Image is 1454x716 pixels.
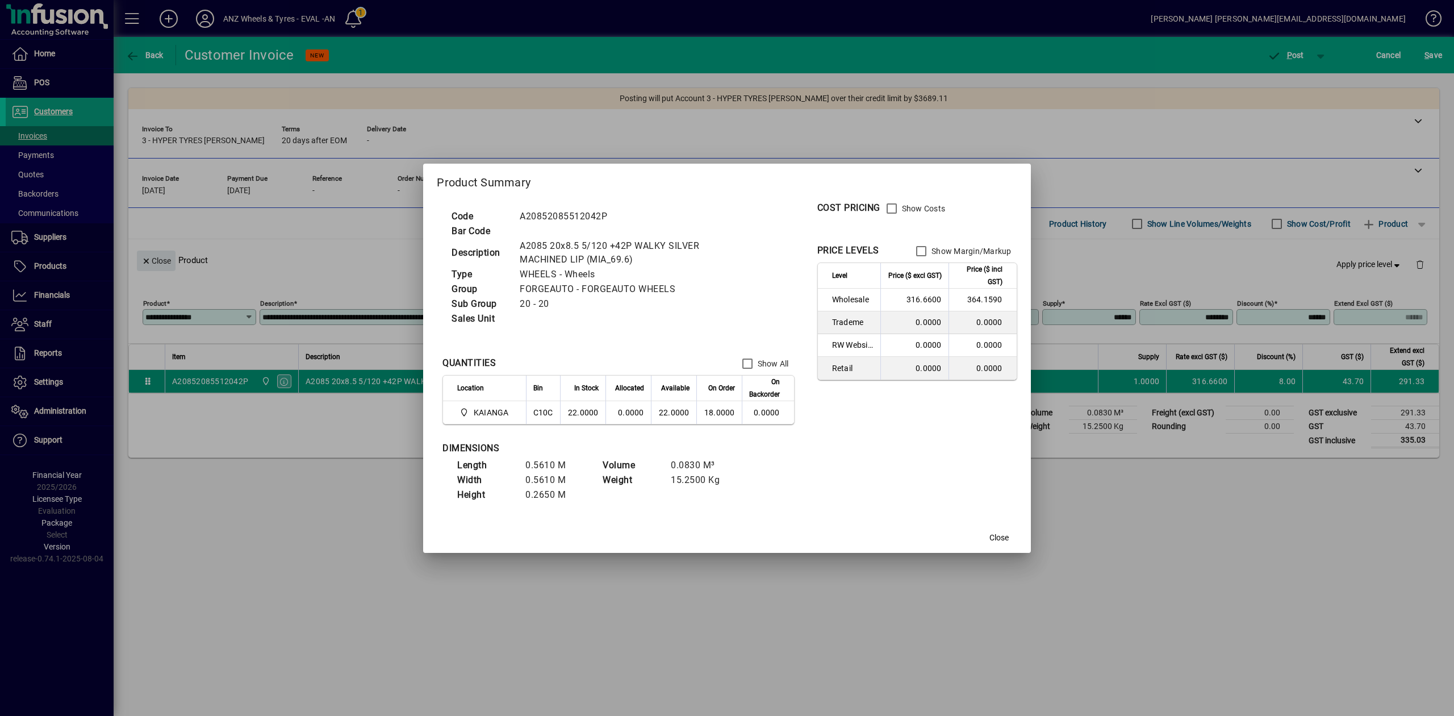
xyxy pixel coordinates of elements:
[832,269,847,282] span: Level
[605,401,651,424] td: 0.0000
[615,382,644,394] span: Allocated
[520,488,588,502] td: 0.2650 M
[446,224,514,239] td: Bar Code
[832,317,874,328] span: Trademe
[442,356,496,370] div: QUANTITIES
[526,401,560,424] td: C10C
[514,282,721,297] td: FORGEAUTO - FORGEAUTO WHEELS
[446,239,514,267] td: Description
[817,244,879,257] div: PRICE LEVELS
[665,458,733,473] td: 0.0830 M³
[651,401,696,424] td: 22.0000
[452,458,520,473] td: Length
[520,473,588,488] td: 0.5610 M
[880,357,949,380] td: 0.0000
[474,407,509,418] span: KAIANGA
[661,382,690,394] span: Available
[533,382,543,394] span: Bin
[880,289,949,311] td: 316.6600
[949,334,1017,357] td: 0.0000
[742,401,794,424] td: 0.0000
[442,442,726,455] div: DIMENSIONS
[446,282,514,297] td: Group
[520,458,588,473] td: 0.5610 M
[597,458,665,473] td: Volume
[446,311,514,326] td: Sales Unit
[704,408,735,417] span: 18.0000
[880,334,949,357] td: 0.0000
[817,201,880,215] div: COST PRICING
[446,297,514,311] td: Sub Group
[514,209,721,224] td: A20852085512042P
[956,263,1002,288] span: Price ($ incl GST)
[457,406,513,419] span: KAIANGA
[949,311,1017,334] td: 0.0000
[749,376,780,401] span: On Backorder
[514,239,721,267] td: A2085 20x8.5 5/120 +42P WALKY SILVER MACHINED LIP (MIA_69.6)
[574,382,599,394] span: In Stock
[446,209,514,224] td: Code
[929,245,1012,257] label: Show Margin/Markup
[949,289,1017,311] td: 364.1590
[832,294,874,305] span: Wholesale
[832,363,874,374] span: Retail
[981,528,1017,548] button: Close
[989,532,1009,544] span: Close
[665,473,733,488] td: 15.2500 Kg
[560,401,605,424] td: 22.0000
[452,473,520,488] td: Width
[949,357,1017,380] td: 0.0000
[452,488,520,502] td: Height
[597,473,665,488] td: Weight
[832,339,874,351] span: RW Website
[457,382,484,394] span: Location
[888,269,942,282] span: Price ($ excl GST)
[708,382,735,394] span: On Order
[880,311,949,334] td: 0.0000
[514,297,721,311] td: 20 - 20
[900,203,946,214] label: Show Costs
[423,164,1030,197] h2: Product Summary
[755,358,789,369] label: Show All
[514,267,721,282] td: WHEELS - Wheels
[446,267,514,282] td: Type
